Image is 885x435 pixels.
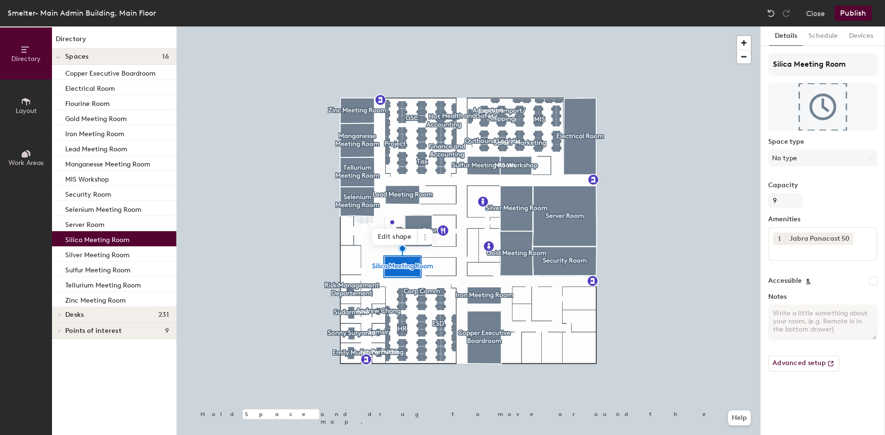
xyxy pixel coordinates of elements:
[834,6,872,21] button: Publish
[65,263,130,274] p: Sulfur Meeting Room
[768,182,877,189] label: Capacity
[9,159,43,167] span: Work Areas
[65,233,130,244] p: Silica Meeting Room
[16,107,37,115] span: Layout
[65,327,121,335] span: Points of interest
[65,188,111,199] p: Security Room
[803,26,843,46] button: Schedule
[165,327,169,335] span: 9
[65,97,110,108] p: Flourine Room
[65,311,84,319] span: Desks
[781,9,791,18] img: Redo
[768,83,877,130] img: The space named Silica Meeting Room
[65,294,126,304] p: Zinc Meeting Room
[65,127,124,138] p: Iron Meeting Room
[65,142,127,153] p: Lead Meeting Room
[768,138,877,146] label: Space type
[65,157,150,168] p: Manganesse Meeting Room
[65,53,89,61] span: Spaces
[843,26,879,46] button: Devices
[11,55,41,63] span: Directory
[769,26,803,46] button: Details
[768,293,877,301] label: Notes
[65,248,130,259] p: Silver Meeting Room
[372,229,417,245] span: Edit shape
[766,9,776,18] img: Undo
[768,216,877,223] label: Amenities
[65,218,104,229] p: Server Room
[785,233,853,245] div: Jabra Panacast 50
[65,112,127,123] p: Gold Meeting Room
[65,82,115,93] p: Electrical Room
[65,203,141,214] p: Selenium Meeting Room
[768,149,877,166] button: No type
[806,6,825,21] button: Close
[773,233,785,245] button: 1
[778,234,781,244] span: 1
[768,277,802,285] label: Accessible
[52,34,176,49] h1: Directory
[158,311,169,319] span: 231
[162,53,169,61] span: 16
[65,67,156,78] p: Copper Executive Boardroom
[728,410,751,426] button: Help
[768,356,840,372] button: Advanced setup
[65,173,109,183] p: MIS Workshop
[65,278,141,289] p: Tellurium Meeting Room
[8,7,156,19] div: Smelter- Main Admin Building, Main Floor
